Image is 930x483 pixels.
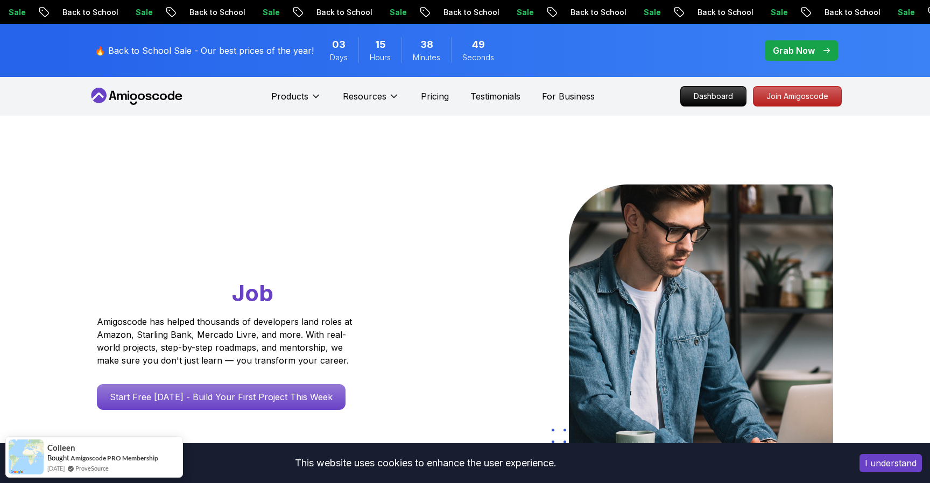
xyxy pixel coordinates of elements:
[9,439,44,474] img: provesource social proof notification image
[635,7,669,18] p: Sale
[97,184,393,309] h1: Go From Learning to Hired: Master Java, Spring Boot & Cloud Skills That Get You the
[434,7,508,18] p: Back to School
[71,454,158,462] a: Amigoscode PRO Membership
[680,86,746,106] a: Dashboard
[307,7,381,18] p: Back to School
[232,279,273,307] span: Job
[47,464,65,473] span: [DATE]
[271,90,308,103] p: Products
[332,37,346,52] span: 3 Days
[542,90,595,103] a: For Business
[97,384,346,410] a: Start Free [DATE] - Build Your First Project This Week
[859,454,922,472] button: Accept cookies
[375,37,386,52] span: 15 Hours
[773,44,815,57] p: Grab Now
[462,52,494,63] span: Seconds
[8,451,843,475] div: This website uses cookies to enhance the user experience.
[343,90,399,111] button: Resources
[126,7,161,18] p: Sale
[470,90,520,103] a: Testimonials
[753,86,842,106] a: Join Amigoscode
[753,87,841,106] p: Join Amigoscode
[47,453,69,462] span: Bought
[370,52,391,63] span: Hours
[420,37,433,52] span: 38 Minutes
[271,90,321,111] button: Products
[47,443,75,452] span: Colleen
[97,315,355,367] p: Amigoscode has helped thousands of developers land roles at Amazon, Starling Bank, Mercado Livre,...
[95,44,314,57] p: 🔥 Back to School Sale - Our best prices of the year!
[343,90,386,103] p: Resources
[53,7,126,18] p: Back to School
[381,7,415,18] p: Sale
[688,7,762,18] p: Back to School
[330,52,348,63] span: Days
[561,7,635,18] p: Back to School
[472,37,485,52] span: 49 Seconds
[889,7,923,18] p: Sale
[180,7,253,18] p: Back to School
[253,7,288,18] p: Sale
[681,87,746,106] p: Dashboard
[421,90,449,103] a: Pricing
[75,464,109,473] a: ProveSource
[508,7,542,18] p: Sale
[413,52,440,63] span: Minutes
[762,7,796,18] p: Sale
[569,184,833,461] img: hero
[815,7,889,18] p: Back to School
